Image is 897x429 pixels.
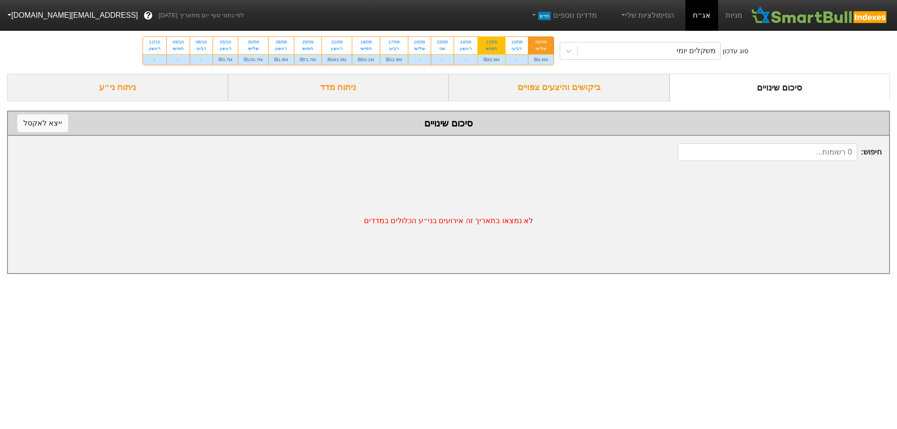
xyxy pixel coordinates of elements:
div: ₪491.5M [322,54,352,65]
div: ראשון [327,45,346,52]
div: ₪130.7M [238,54,268,65]
div: ₪32.9M [478,54,505,65]
div: 11/09 [484,39,500,45]
div: - [431,54,454,65]
div: שלישי [244,45,263,52]
div: שלישי [534,45,548,52]
div: 15/09 [437,39,448,45]
div: רביעי [511,45,522,52]
div: - [505,54,528,65]
div: - [143,54,166,65]
div: 12/10 [149,39,161,45]
div: 10/09 [511,39,522,45]
div: סוג עדכון [723,46,748,56]
button: ייצא לאקסל [17,114,68,132]
div: ₪1.8M [269,54,293,65]
div: 28/09 [274,39,288,45]
div: 25/09 [300,39,316,45]
div: שלישי [414,45,425,52]
div: חמישי [484,45,500,52]
div: משקלים יומי [676,45,716,56]
div: 09/10 [172,39,184,45]
span: חדש [538,12,551,20]
div: 16/09 [414,39,425,45]
div: רביעי [196,45,207,52]
div: ביקושים והיצעים צפויים [448,74,669,101]
div: ראשון [274,45,288,52]
input: 0 רשומות... [678,143,857,161]
div: 08/10 [196,39,207,45]
div: חמישי [172,45,184,52]
div: לא נמצאו בתאריך זה אירועים בני״ע הכלולים במדדים [8,169,889,273]
div: סיכום שינויים [669,74,890,101]
div: סיכום שינויים [17,116,880,130]
div: - [167,54,190,65]
div: חמישי [358,45,374,52]
div: 30/09 [244,39,263,45]
div: חמישי [300,45,316,52]
div: 18/09 [358,39,374,45]
span: חיפוש : [678,143,882,161]
div: - [408,54,431,65]
div: ₪71.7M [294,54,322,65]
img: SmartBull [750,6,890,25]
div: רביעי [386,45,402,52]
a: הסימולציות שלי [616,6,678,25]
div: ראשון [460,45,472,52]
span: ? [146,9,151,22]
div: 09/09 [534,39,548,45]
div: 17/09 [386,39,402,45]
div: ₪4.6M [528,54,553,65]
div: ניתוח ני״ע [7,74,228,101]
div: ניתוח מדד [228,74,449,101]
div: ₪53.1M [352,54,380,65]
div: ראשון [219,45,232,52]
div: 14/09 [460,39,472,45]
div: ₪3.7M [213,54,238,65]
div: 05/10 [219,39,232,45]
div: ראשון [149,45,161,52]
div: - [190,54,213,65]
div: - [454,54,477,65]
div: שני [437,45,448,52]
a: מדדים נוספיםחדש [527,6,601,25]
div: 21/09 [327,39,346,45]
div: ₪12.9M [380,54,408,65]
span: לפי נתוני סוף יום מתאריך [DATE] [158,11,244,20]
